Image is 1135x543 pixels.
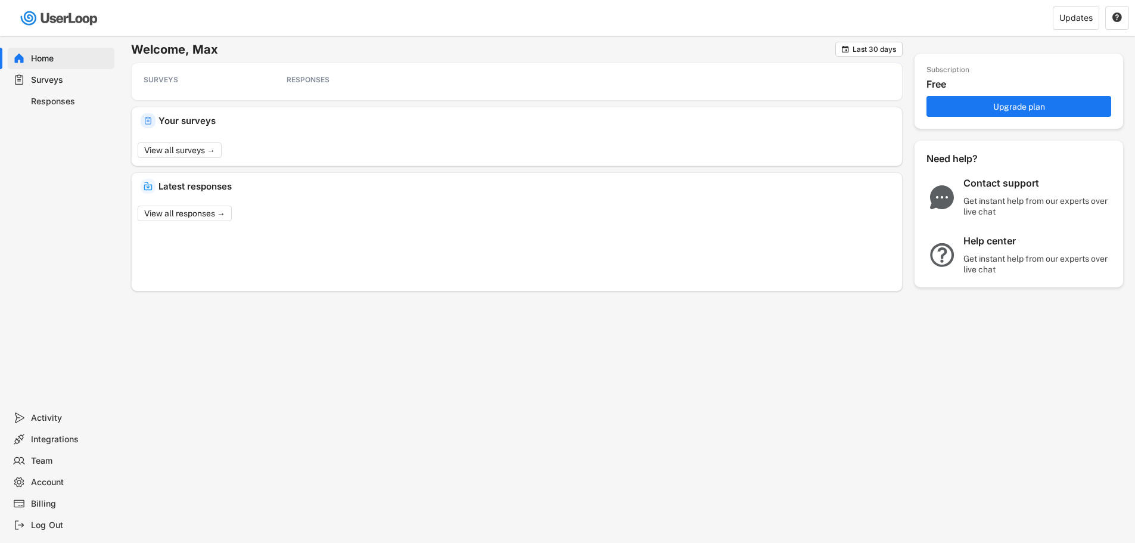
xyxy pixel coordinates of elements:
[287,75,394,85] div: RESPONSES
[926,66,969,75] div: Subscription
[18,6,102,30] img: userloop-logo-01.svg
[158,182,893,191] div: Latest responses
[963,253,1112,275] div: Get instant help from our experts over live chat
[31,75,110,86] div: Surveys
[138,206,232,221] button: View all responses →
[842,45,849,54] text: 
[1059,14,1093,22] div: Updates
[144,75,251,85] div: SURVEYS
[926,96,1111,117] button: Upgrade plan
[31,96,110,107] div: Responses
[138,142,222,158] button: View all surveys →
[31,477,110,488] div: Account
[963,177,1112,190] div: Contact support
[926,243,957,267] img: QuestionMarkInverseMajor.svg
[853,46,896,53] div: Last 30 days
[144,182,153,191] img: IncomingMajor.svg
[158,116,893,125] div: Your surveys
[926,185,957,209] img: ChatMajor.svg
[131,42,835,57] h6: Welcome, Max
[926,153,1010,165] div: Need help?
[1112,12,1122,23] text: 
[31,520,110,531] div: Log Out
[963,196,1112,217] div: Get instant help from our experts over live chat
[926,78,1117,91] div: Free
[1112,13,1122,23] button: 
[31,434,110,445] div: Integrations
[841,45,850,54] button: 
[31,455,110,467] div: Team
[31,53,110,64] div: Home
[31,498,110,510] div: Billing
[31,412,110,424] div: Activity
[963,235,1112,247] div: Help center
